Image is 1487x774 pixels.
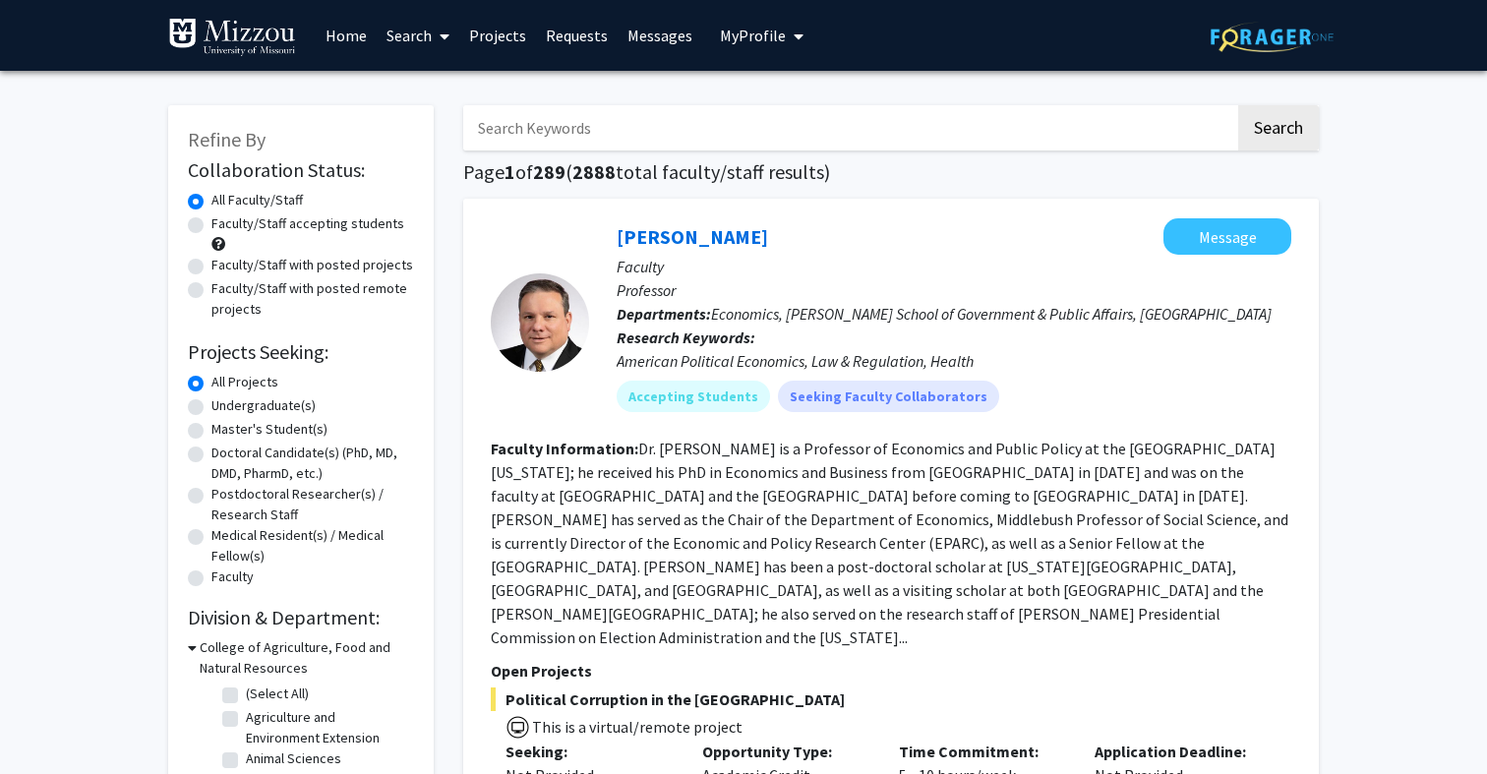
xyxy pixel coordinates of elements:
[711,304,1272,324] span: Economics, [PERSON_NAME] School of Government & Public Affairs, [GEOGRAPHIC_DATA]
[246,684,309,704] label: (Select All)
[188,127,266,151] span: Refine By
[536,1,618,70] a: Requests
[572,159,616,184] span: 2888
[188,606,414,629] h2: Division & Department:
[246,748,341,769] label: Animal Sciences
[463,105,1235,150] input: Search Keywords
[211,255,413,275] label: Faculty/Staff with posted projects
[617,327,755,347] b: Research Keywords:
[617,278,1291,302] p: Professor
[506,740,673,763] p: Seeking:
[211,278,414,320] label: Faculty/Staff with posted remote projects
[211,566,254,587] label: Faculty
[211,525,414,566] label: Medical Resident(s) / Medical Fellow(s)
[1211,22,1334,52] img: ForagerOne Logo
[533,159,565,184] span: 289
[1095,740,1262,763] p: Application Deadline:
[211,419,327,440] label: Master's Student(s)
[168,18,296,57] img: University of Missouri Logo
[720,26,786,45] span: My Profile
[211,372,278,392] label: All Projects
[530,717,743,737] span: This is a virtual/remote project
[463,160,1319,184] h1: Page of ( total faculty/staff results)
[618,1,702,70] a: Messages
[899,740,1066,763] p: Time Commitment:
[491,439,1288,647] fg-read-more: Dr. [PERSON_NAME] is a Professor of Economics and Public Policy at the [GEOGRAPHIC_DATA][US_STATE...
[377,1,459,70] a: Search
[459,1,536,70] a: Projects
[778,381,999,412] mat-chip: Seeking Faculty Collaborators
[211,213,404,234] label: Faculty/Staff accepting students
[200,637,414,679] h3: College of Agriculture, Food and Natural Resources
[211,190,303,210] label: All Faculty/Staff
[211,443,414,484] label: Doctoral Candidate(s) (PhD, MD, DMD, PharmD, etc.)
[188,340,414,364] h2: Projects Seeking:
[617,304,711,324] b: Departments:
[617,349,1291,373] div: American Political Economics, Law & Regulation, Health
[702,740,869,763] p: Opportunity Type:
[1238,105,1319,150] button: Search
[188,158,414,182] h2: Collaboration Status:
[211,484,414,525] label: Postdoctoral Researcher(s) / Research Staff
[15,685,84,759] iframe: Chat
[246,707,409,748] label: Agriculture and Environment Extension
[617,224,768,249] a: [PERSON_NAME]
[211,395,316,416] label: Undergraduate(s)
[617,381,770,412] mat-chip: Accepting Students
[505,159,515,184] span: 1
[617,255,1291,278] p: Faculty
[491,439,638,458] b: Faculty Information:
[491,659,1291,683] p: Open Projects
[316,1,377,70] a: Home
[1163,218,1291,255] button: Message Jeff Milyo
[491,687,1291,711] span: Political Corruption in the [GEOGRAPHIC_DATA]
